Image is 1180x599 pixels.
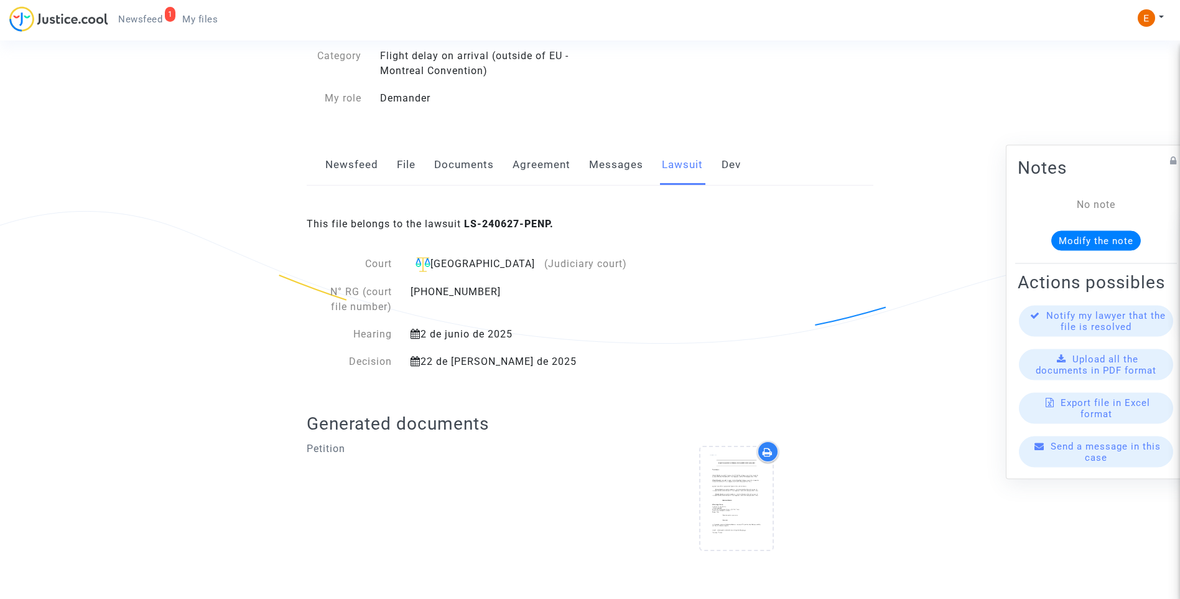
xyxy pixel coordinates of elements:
div: 2 de junio de 2025 [401,327,653,342]
a: Agreement [513,144,570,186]
div: Category [297,49,371,78]
span: Send a message in this case [1051,441,1161,463]
div: N° RG (court file number) [307,285,401,314]
img: jc-logo.svg [9,6,108,32]
div: [GEOGRAPHIC_DATA] [411,257,644,272]
div: 1 [165,7,176,22]
div: Hearing [307,327,401,342]
div: Flight delay on arrival (outside of EU - Montreal Convention) [371,49,590,78]
div: My role [297,91,371,106]
a: Messages [589,144,643,186]
div: [PHONE_NUMBER] [401,285,653,314]
a: 1Newsfeed [108,10,172,29]
span: My files [182,14,218,25]
p: Petition [307,441,581,456]
span: Notify my lawyer that the file is resolved [1046,310,1166,333]
span: Upload all the documents in PDF format [1036,354,1156,376]
div: No note [1036,197,1156,212]
h2: Notes [1018,157,1174,179]
h2: Generated documents [307,413,873,435]
div: 22 de [PERSON_NAME] de 2025 [401,354,653,369]
div: Decision [307,354,401,369]
a: Dev [722,144,741,186]
span: This file belongs to the lawsuit [307,218,554,230]
a: Lawsuit [662,144,703,186]
div: Court [307,257,401,272]
a: My files [172,10,228,29]
img: ACg8ocIeiFvHKe4dA5oeRFd_CiCnuxWUEc1A2wYhRJE3TTWt=s96-c [1138,9,1155,27]
b: LS-240627-PENP. [464,218,554,230]
a: Newsfeed [325,144,378,186]
h2: Actions possibles [1018,271,1174,293]
span: Export file in Excel format [1061,397,1150,420]
div: Demander [371,91,590,106]
button: Modify the note [1051,231,1141,251]
img: icon-faciliter-sm.svg [416,257,430,272]
span: (Judiciary court) [544,258,627,270]
span: Newsfeed [118,14,162,25]
a: File [397,144,416,186]
a: Documents [434,144,494,186]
